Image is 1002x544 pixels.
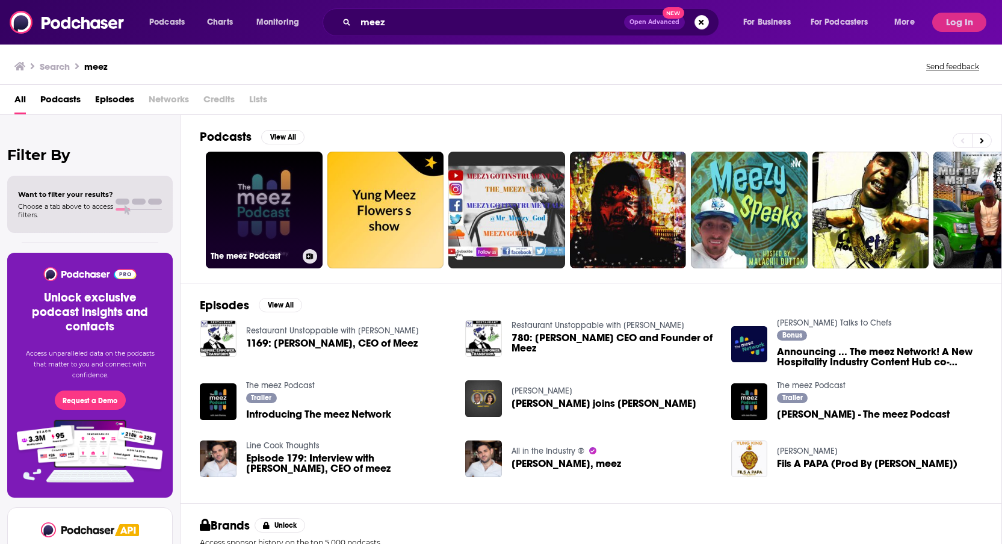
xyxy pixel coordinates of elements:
[782,332,802,339] span: Bonus
[255,518,306,533] button: Unlock
[40,90,81,114] a: Podcasts
[663,7,684,19] span: New
[207,14,233,31] span: Charts
[777,347,982,367] span: Announcing ... The meez Network! A New Hospitality Industry Content Hub co-founded by [PERSON_NAM...
[246,453,451,474] a: Episode 179: Interview with Josh Sharkey, CEO of meez
[735,13,806,32] button: open menu
[731,326,768,363] img: Announcing ... The meez Network! A New Hospitality Industry Content Hub co-founded by Andrew and ...
[18,202,113,219] span: Choose a tab above to access filters.
[248,13,315,32] button: open menu
[251,394,271,401] span: Trailer
[261,130,305,144] button: View All
[777,409,950,419] span: [PERSON_NAME] - The meez Podcast
[465,440,502,477] img: Josh Sharkey, meez
[894,14,915,31] span: More
[200,320,237,357] img: 1169: Josh Sharkey, CEO of Meez
[246,440,320,451] a: Line Cook Thoughts
[777,318,892,328] a: Andrew Talks to Chefs
[512,333,717,353] span: 780: [PERSON_NAME] CEO and Founder of Meez
[465,320,502,357] img: 780: Joshua Sharkey CEO and Founder of Meez
[923,61,983,72] button: Send feedback
[246,338,418,348] a: 1169: Josh Sharkey, CEO of Meez
[256,14,299,31] span: Monitoring
[803,13,886,32] button: open menu
[629,19,679,25] span: Open Advanced
[203,90,235,114] span: Credits
[777,380,846,391] a: The meez Podcast
[22,291,158,334] h3: Unlock exclusive podcast insights and contacts
[40,61,70,72] h3: Search
[84,61,108,72] h3: meez
[115,524,139,536] img: Podchaser API banner
[777,459,957,469] a: Fils A PAPA (Prod By Meez Mill)
[200,298,302,313] a: EpisodesView All
[512,459,621,469] a: Josh Sharkey, meez
[782,394,803,401] span: Trailer
[743,14,791,31] span: For Business
[13,419,167,483] img: Pro Features
[95,90,134,114] a: Episodes
[777,409,950,419] a: Josh Sharkey - The meez Podcast
[141,13,200,32] button: open menu
[200,383,237,420] a: Introducing The meez Network
[206,152,323,268] a: The meez Podcast
[200,298,249,313] h2: Episodes
[811,14,868,31] span: For Podcasters
[512,398,696,409] span: [PERSON_NAME] joins [PERSON_NAME]
[211,251,298,261] h3: The meez Podcast
[356,13,624,32] input: Search podcasts, credits, & more...
[149,90,189,114] span: Networks
[246,409,391,419] a: Introducing The meez Network
[7,146,173,164] h2: Filter By
[777,347,982,367] a: Announcing ... The meez Network! A New Hospitality Industry Content Hub co-founded by Andrew and ...
[149,14,185,31] span: Podcasts
[465,380,502,417] img: Hanaa Ta'meez joins Tavis Smiley
[199,13,240,32] a: Charts
[246,453,451,474] span: Episode 179: Interview with [PERSON_NAME], CEO of meez
[200,518,250,533] h2: Brands
[10,11,125,34] img: Podchaser - Follow, Share and Rate Podcasts
[731,383,768,420] img: Josh Sharkey - The meez Podcast
[777,459,957,469] span: Fils A PAPA (Prod By [PERSON_NAME])
[249,90,267,114] span: Lists
[200,129,252,144] h2: Podcasts
[512,320,684,330] a: Restaurant Unstoppable with Eric Cacciatore
[624,15,685,29] button: Open AdvancedNew
[512,398,696,409] a: Hanaa Ta'meez joins Tavis Smiley
[22,348,158,381] p: Access unparalleled data on the podcasts that matter to you and connect with confidence.
[512,446,584,456] a: All in the Industry ®
[55,391,126,410] button: Request a Demo
[246,380,315,391] a: The meez Podcast
[246,326,419,336] a: Restaurant Unstoppable with Eric Cacciatore
[200,440,237,477] img: Episode 179: Interview with Josh Sharkey, CEO of meez
[246,338,418,348] span: 1169: [PERSON_NAME], CEO of Meez
[41,522,116,537] img: Podchaser - Follow, Share and Rate Podcasts
[777,446,838,456] a: Yung King
[18,190,113,199] span: Want to filter your results?
[932,13,986,32] button: Log In
[43,267,137,281] img: Podchaser - Follow, Share and Rate Podcasts
[14,90,26,114] a: All
[512,333,717,353] a: 780: Joshua Sharkey CEO and Founder of Meez
[731,440,768,477] img: Fils A PAPA (Prod By Meez Mill)
[334,8,731,36] div: Search podcasts, credits, & more...
[259,298,302,312] button: View All
[200,129,305,144] a: PodcastsView All
[512,386,572,396] a: Tavis Smiley
[512,459,621,469] span: [PERSON_NAME], meez
[886,13,930,32] button: open menu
